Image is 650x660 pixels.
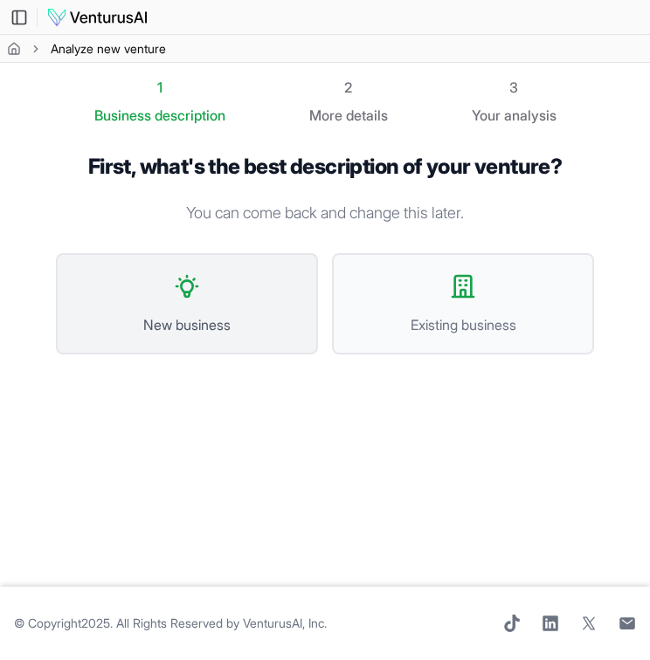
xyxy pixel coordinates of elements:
[14,615,327,632] span: © Copyright 2025 . All Rights Reserved by .
[56,154,594,180] h1: First, what's the best description of your venture?
[309,77,388,98] div: 2
[94,77,225,98] div: 1
[472,77,557,98] div: 3
[332,253,594,354] button: Existing business
[472,105,501,126] span: Your
[56,201,594,225] p: You can come back and change this later.
[7,40,166,58] nav: breadcrumb
[46,7,149,28] img: logo
[351,314,575,335] span: Existing business
[56,253,318,354] button: New business
[155,107,225,124] span: description
[94,105,151,126] span: Business
[346,107,388,124] span: details
[75,314,299,335] span: New business
[309,105,342,126] span: More
[243,615,324,630] a: VenturusAI, Inc
[51,40,166,58] span: Analyze new venture
[504,107,557,124] span: analysis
